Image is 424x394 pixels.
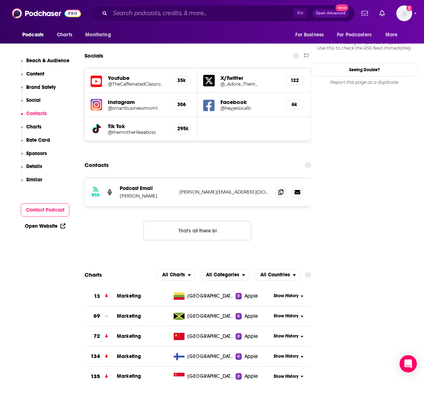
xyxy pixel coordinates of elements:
h5: 295k [177,126,185,132]
button: Charts [21,124,42,137]
p: Contacts [26,110,47,117]
svg: Add a profile image [406,5,412,11]
span: All Charts [162,272,185,277]
button: Show History [272,313,306,319]
a: [GEOGRAPHIC_DATA] [171,373,236,380]
button: open menu [332,28,382,42]
h3: 13 [94,292,100,300]
h5: Youtube [108,74,165,81]
button: open menu [290,28,333,42]
h5: 6k [291,101,298,108]
a: @smartbusinessmom1 [108,105,165,111]
a: @_Adore_Them_ [220,81,278,87]
a: 69 [85,306,117,326]
p: Sponsors [26,150,47,157]
button: Details [21,163,42,177]
h3: RSS [92,192,100,198]
a: Apple [236,293,272,300]
span: All Countries [260,272,290,277]
button: Content [21,71,45,84]
span: Apple [245,373,258,380]
a: Seeing Double? [311,63,419,77]
a: Apple [236,313,272,320]
span: For Podcasters [337,30,371,40]
a: Apple [236,373,272,380]
img: iconImage [91,99,102,110]
button: Nothing here. [143,221,251,240]
a: Marketing [117,353,141,359]
a: Show notifications dropdown [359,7,371,19]
a: Marketing [117,293,141,299]
h2: Contacts [85,158,109,172]
p: Similar [26,177,42,183]
span: Lithuania [187,293,234,300]
p: Social [26,97,41,103]
button: Show profile menu [396,5,412,21]
button: Contacts [21,110,47,124]
button: Social [21,97,41,110]
a: [GEOGRAPHIC_DATA] [171,353,236,360]
p: [PERSON_NAME][EMAIL_ADDRESS][DOMAIN_NAME] [179,189,270,195]
button: Brand Safety [21,84,56,98]
button: Show History [272,373,306,380]
h3: 135 [91,372,100,381]
h5: 122 [291,77,298,83]
button: Reach & Audience [21,58,70,71]
span: Singapore [187,373,234,380]
h3: 69 [94,312,100,320]
h5: @heyjessicallc [220,105,278,111]
span: Logged in as gracemyron [396,5,412,21]
h5: X/Twitter [220,74,278,81]
span: All Categories [206,272,239,277]
button: Show History [272,333,306,339]
span: More [386,30,398,40]
input: Search podcasts, credits, & more... [110,8,293,19]
img: User Profile [396,5,412,21]
p: Details [26,163,42,169]
span: Marketing [117,373,141,379]
button: open menu [380,28,407,42]
a: Marketing [117,333,141,339]
span: Apple [245,293,258,300]
h5: Instagram [108,99,165,105]
a: Marketing [117,313,141,319]
span: Monitoring [85,30,111,40]
p: Reach & Audience [26,58,69,64]
button: Open AdvancedNew [313,9,349,18]
p: Charts [26,124,41,130]
h5: Facebook [220,99,278,105]
p: Rate Card [26,137,50,143]
h2: Categories [200,269,250,281]
a: Charts [52,28,77,42]
span: Finland [187,353,234,360]
div: Are we missing an episode or update? Use this to check the RSS feed immediately. [311,40,419,51]
button: open menu [17,28,53,42]
button: Sponsors [21,150,47,164]
img: Podchaser - Follow, Share and Rate Podcasts [12,6,81,20]
span: Show History [274,333,298,339]
p: Podcast Email [120,185,174,191]
button: open menu [200,269,250,281]
a: @themotherlikeaboss [108,130,165,135]
h5: 306 [177,101,185,108]
h3: 134 [91,352,100,361]
button: Contact Podcast [21,203,70,217]
p: Content [26,71,44,77]
div: Report this page as a duplicate. [311,80,419,85]
span: Apple [245,333,258,340]
span: Show History [274,373,298,380]
div: Search podcasts, credits, & more... [90,5,355,22]
span: Jamaica [187,313,234,320]
h5: Tik Tok [108,123,165,130]
span: New [336,4,348,11]
h2: Platforms [156,269,196,281]
p: Brand Safety [26,84,56,90]
button: Show History [272,353,306,359]
span: Charts [57,30,72,40]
